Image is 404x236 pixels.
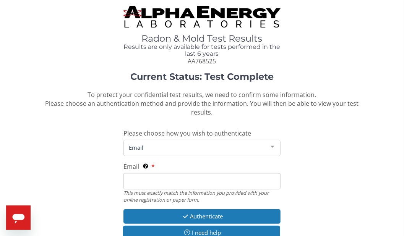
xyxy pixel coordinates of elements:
span: Email [127,143,265,152]
h4: Results are only available for tests performed in the last 6 years [123,44,281,57]
span: AA768525 [188,57,216,65]
strong: Current Status: Test Complete [130,71,274,82]
div: This must exactly match the information you provided with your online registration or paper form. [123,189,281,204]
button: Authenticate [123,209,281,223]
span: To protect your confidential test results, we need to confirm some information. Please choose an ... [45,91,359,116]
h1: Radon & Mold Test Results [123,34,281,44]
iframe: Button to launch messaging window, conversation in progress [6,205,31,230]
span: Please choose how you wish to authenticate [123,129,251,137]
span: Email [123,162,139,171]
img: TightCrop.jpg [123,6,281,27]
